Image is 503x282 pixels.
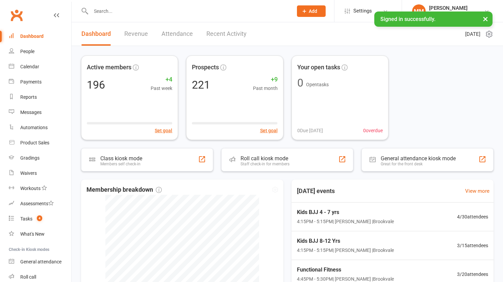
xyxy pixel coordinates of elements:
a: Attendance [161,22,193,46]
span: Your open tasks [297,63,340,72]
div: Roll call [20,274,36,280]
div: 196 [87,79,105,90]
div: Workouts [20,186,41,191]
span: +9 [253,75,278,85]
a: View more [465,187,489,195]
div: Automations [20,125,48,130]
div: Calendar [20,64,39,69]
div: Legacy WTA [429,11,468,17]
a: Reports [9,90,71,105]
a: General attendance kiosk mode [9,254,71,269]
div: Product Sales [20,140,49,145]
span: 4 [37,215,42,221]
a: Clubworx [8,7,25,24]
div: 221 [192,79,210,90]
span: 4:15PM - 5:15PM | [PERSON_NAME] | Brookvale [297,246,394,254]
button: Add [297,5,326,17]
button: × [479,11,492,26]
button: Set goal [260,127,278,134]
input: Search... [89,6,288,16]
div: General attendance kiosk mode [381,155,456,162]
span: [DATE] [465,30,480,38]
div: Class kiosk mode [100,155,142,162]
a: Messages [9,105,71,120]
span: Settings [353,3,372,19]
span: Membership breakdown [86,185,162,195]
span: 4:15PM - 5:15PM | [PERSON_NAME] | Brookvale [297,218,394,225]
a: Calendar [9,59,71,74]
a: Revenue [124,22,148,46]
div: Members self check-in [100,162,142,166]
a: Dashboard [9,29,71,44]
span: Add [309,8,317,14]
a: Recent Activity [206,22,247,46]
span: Signed in successfully. [380,16,435,22]
span: Past month [253,85,278,92]
div: 0 [297,77,303,88]
span: 4 / 30 attendees [457,213,488,220]
div: General attendance [20,259,61,264]
div: Great for the front desk [381,162,456,166]
a: Tasks 4 [9,211,71,227]
a: Workouts [9,181,71,196]
a: Payments [9,74,71,90]
a: Waivers [9,166,71,181]
button: Set goal [155,127,172,134]
div: Gradings [20,155,40,161]
span: Past week [151,85,172,92]
a: What's New [9,227,71,242]
span: +4 [151,75,172,85]
div: What's New [20,231,45,237]
div: Dashboard [20,33,44,39]
a: Assessments [9,196,71,211]
span: 3 / 20 attendees [457,271,488,278]
div: Assessments [20,201,54,206]
span: 0 overdue [363,127,383,134]
div: Roll call kiosk mode [241,155,290,162]
a: People [9,44,71,59]
div: Reports [20,94,37,100]
span: Open tasks [306,82,329,87]
h3: [DATE] events [292,185,340,197]
span: Active members [87,63,131,72]
div: [PERSON_NAME] [429,5,468,11]
span: Kids BJJ 8-12 Yrs [297,237,394,245]
span: 3 / 15 attendees [457,242,488,249]
div: Tasks [20,216,32,221]
a: Gradings [9,150,71,166]
span: 0 Due [DATE] [297,127,323,134]
a: Dashboard [81,22,111,46]
span: Functional Fitness [297,265,394,274]
div: MM [412,4,426,18]
div: People [20,49,34,54]
a: Product Sales [9,135,71,150]
div: Staff check-in for members [241,162,290,166]
div: Messages [20,110,42,115]
span: Prospects [192,63,219,72]
div: Waivers [20,170,37,176]
div: Payments [20,79,42,85]
span: Kids BJJ 4 - 7 yrs [297,208,394,217]
a: Automations [9,120,71,135]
